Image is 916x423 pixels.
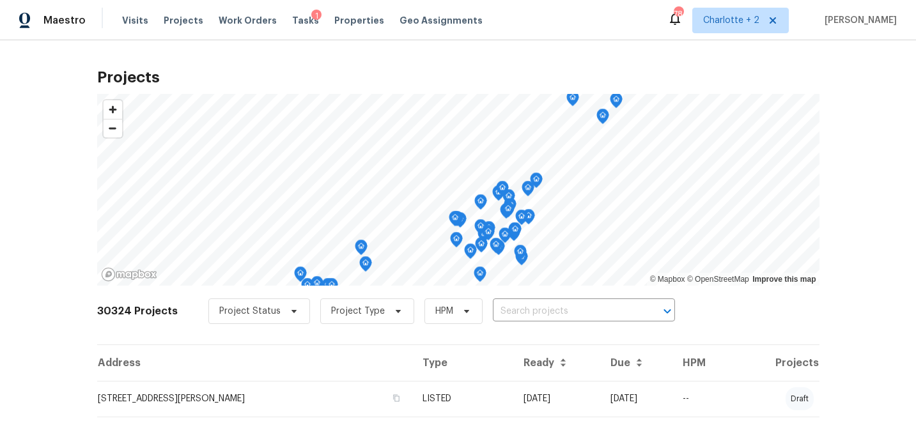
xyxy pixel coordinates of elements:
[530,173,543,192] div: Map marker
[492,240,505,259] div: Map marker
[292,16,319,25] span: Tasks
[475,237,488,257] div: Map marker
[311,276,323,296] div: Map marker
[490,238,502,258] div: Map marker
[219,14,277,27] span: Work Orders
[496,181,509,201] div: Map marker
[515,210,528,229] div: Map marker
[672,381,731,417] td: --
[499,227,511,247] div: Map marker
[104,100,122,119] button: Zoom in
[122,14,148,27] span: Visits
[301,278,314,298] div: Map marker
[97,94,819,286] canvas: Map
[97,345,413,381] th: Address
[596,109,609,128] div: Map marker
[483,221,495,241] div: Map marker
[294,266,307,286] div: Map marker
[104,119,122,137] span: Zoom out
[752,275,816,284] a: Improve this map
[600,345,672,381] th: Due
[493,302,639,321] input: Search projects
[454,212,467,232] div: Map marker
[513,345,600,381] th: Ready
[450,232,463,252] div: Map marker
[508,226,520,245] div: Map marker
[104,119,122,137] button: Zoom out
[502,189,515,209] div: Map marker
[502,202,515,222] div: Map marker
[322,278,334,298] div: Map marker
[464,243,477,263] div: Map marker
[508,222,521,242] div: Map marker
[435,305,453,318] span: HPM
[658,302,676,320] button: Open
[731,345,819,381] th: Projects
[400,14,483,27] span: Geo Assignments
[522,209,535,229] div: Map marker
[515,250,528,270] div: Map marker
[482,225,495,245] div: Map marker
[451,211,463,231] div: Map marker
[513,381,600,417] td: [DATE]
[674,8,683,20] div: 78
[610,93,623,112] div: Map marker
[474,266,486,286] div: Map marker
[311,10,322,22] div: 1
[819,14,897,27] span: [PERSON_NAME]
[786,387,814,410] div: draft
[43,14,86,27] span: Maestro
[331,305,385,318] span: Project Type
[500,203,513,223] div: Map marker
[509,222,522,242] div: Map marker
[474,219,487,239] div: Map marker
[101,267,157,282] a: Mapbox homepage
[164,14,203,27] span: Projects
[474,194,487,214] div: Map marker
[650,275,685,284] a: Mapbox
[703,14,759,27] span: Charlotte + 2
[97,305,178,318] h2: 30324 Projects
[355,240,368,259] div: Map marker
[522,181,534,201] div: Map marker
[600,381,672,417] td: [DATE]
[492,185,505,205] div: Map marker
[391,392,402,404] button: Copy Address
[449,211,462,231] div: Map marker
[412,345,513,381] th: Type
[97,381,413,417] td: [STREET_ADDRESS][PERSON_NAME]
[325,278,338,298] div: Map marker
[566,91,579,111] div: Map marker
[504,197,516,217] div: Map marker
[412,381,513,417] td: LISTED
[687,275,749,284] a: OpenStreetMap
[334,14,384,27] span: Properties
[514,245,527,265] div: Map marker
[219,305,281,318] span: Project Status
[97,71,819,84] h2: Projects
[359,256,372,276] div: Map marker
[672,345,731,381] th: HPM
